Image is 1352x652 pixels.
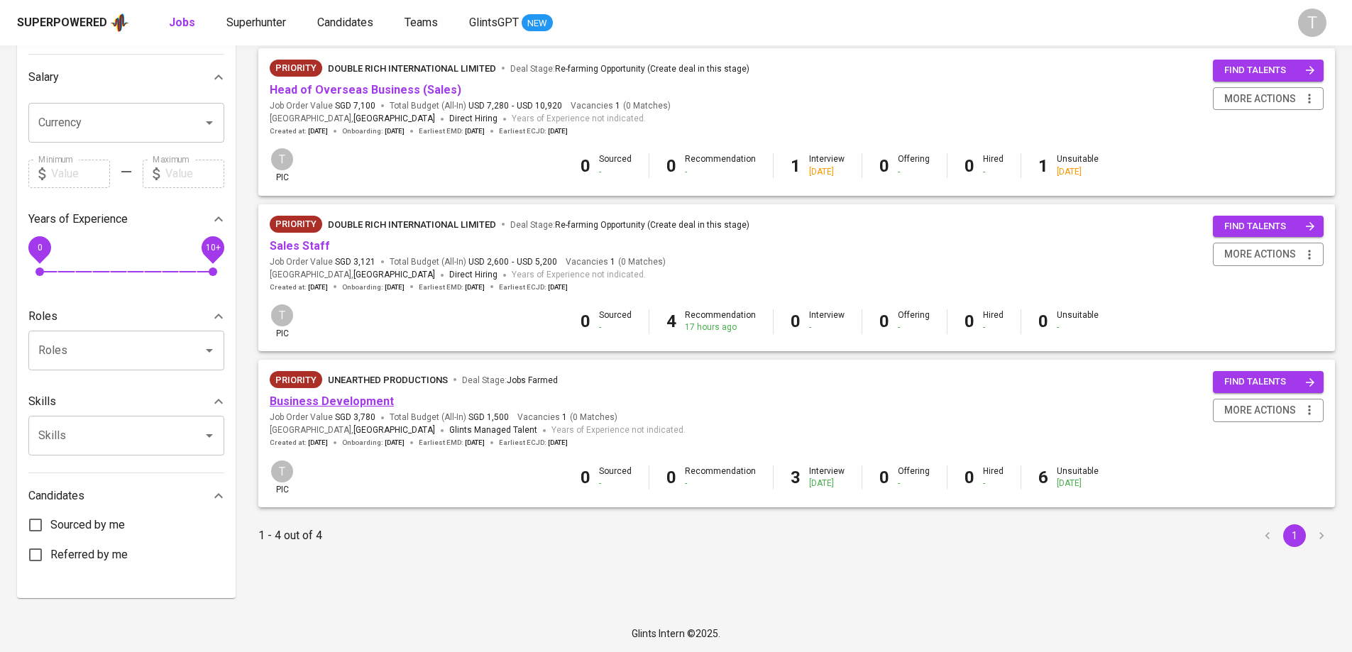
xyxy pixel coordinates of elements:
[1224,219,1315,235] span: find talents
[405,16,438,29] span: Teams
[1224,245,1296,263] span: more actions
[555,220,749,230] span: Re-farming Opportunity (Create deal in this stage)
[449,270,498,280] span: Direct Hiring
[270,83,461,96] a: Head of Overseas Business (Sales)
[199,341,219,360] button: Open
[599,166,632,178] div: -
[449,425,537,435] span: Glints Managed Talent
[512,256,514,268] span: -
[512,100,514,112] span: -
[685,309,756,333] div: Recommendation
[28,393,56,410] p: Skills
[898,465,930,490] div: Offering
[270,147,295,184] div: pic
[898,477,930,490] div: -
[983,166,1004,178] div: -
[37,242,42,252] span: 0
[581,311,590,331] b: 0
[270,438,328,448] span: Created at :
[465,126,485,136] span: [DATE]
[270,371,322,388] div: New Job received from Demand Team
[685,321,756,333] div: 17 hours ago
[879,311,889,331] b: 0
[964,468,974,487] b: 0
[522,16,553,31] span: NEW
[468,256,509,268] span: USD 2,600
[809,477,845,490] div: [DATE]
[199,113,219,133] button: Open
[599,477,632,490] div: -
[335,411,375,424] span: SGD 3,780
[791,156,801,176] b: 1
[1213,60,1324,82] button: find talents
[390,100,562,112] span: Total Budget (All-In)
[666,311,676,331] b: 4
[581,468,590,487] b: 0
[517,256,557,268] span: USD 5,200
[499,438,568,448] span: Earliest ECJD :
[465,282,485,292] span: [DATE]
[517,411,617,424] span: Vacancies ( 0 Matches )
[1213,371,1324,393] button: find talents
[308,126,328,136] span: [DATE]
[809,166,845,178] div: [DATE]
[342,282,405,292] span: Onboarding :
[1298,9,1326,37] div: T
[1057,465,1099,490] div: Unsuitable
[1213,243,1324,266] button: more actions
[510,64,749,74] span: Deal Stage :
[685,465,756,490] div: Recommendation
[258,527,322,544] p: 1 - 4 out of 4
[270,373,322,387] span: Priority
[809,465,845,490] div: Interview
[599,153,632,177] div: Sourced
[317,16,373,29] span: Candidates
[353,268,435,282] span: [GEOGRAPHIC_DATA]
[551,424,686,438] span: Years of Experience not indicated.
[809,309,845,333] div: Interview
[599,465,632,490] div: Sourced
[964,311,974,331] b: 0
[1224,90,1296,108] span: more actions
[809,321,845,333] div: -
[517,100,562,112] span: USD 10,920
[548,282,568,292] span: [DATE]
[28,308,57,325] p: Roles
[469,16,519,29] span: GlintsGPT
[17,12,129,33] a: Superpoweredapp logo
[390,411,509,424] span: Total Budget (All-In)
[270,268,435,282] span: [GEOGRAPHIC_DATA] ,
[599,321,632,333] div: -
[328,63,496,74] span: Double Rich International Limited
[50,546,128,563] span: Referred by me
[205,242,220,252] span: 10+
[328,375,448,385] span: Unearthed Productions
[571,100,671,112] span: Vacancies ( 0 Matches )
[28,487,84,504] p: Candidates
[512,112,646,126] span: Years of Experience not indicated.
[270,217,322,231] span: Priority
[317,14,376,32] a: Candidates
[226,14,289,32] a: Superhunter
[468,100,509,112] span: USD 7,280
[1057,477,1099,490] div: [DATE]
[270,394,394,408] a: Business Development
[50,516,125,534] span: Sourced by me
[28,63,224,92] div: Salary
[1213,399,1324,422] button: more actions
[468,411,509,424] span: SGD 1,500
[1057,309,1099,333] div: Unsuitable
[270,459,295,484] div: T
[613,100,620,112] span: 1
[898,321,930,333] div: -
[983,465,1004,490] div: Hired
[270,459,295,496] div: pic
[390,256,557,268] span: Total Budget (All-In)
[1224,374,1315,390] span: find talents
[270,303,295,340] div: pic
[898,153,930,177] div: Offering
[342,126,405,136] span: Onboarding :
[608,256,615,268] span: 1
[385,438,405,448] span: [DATE]
[28,387,224,416] div: Skills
